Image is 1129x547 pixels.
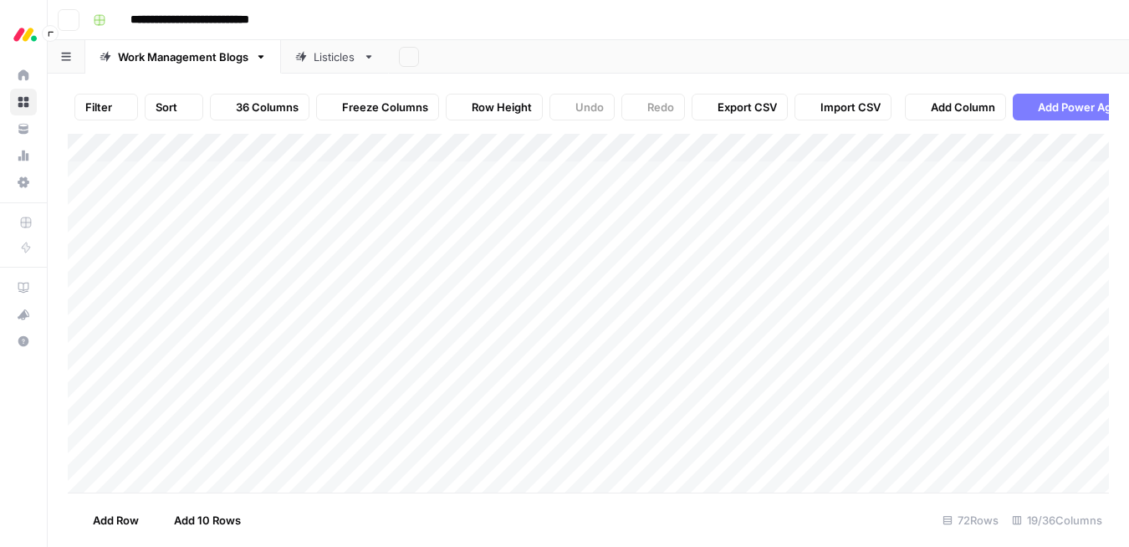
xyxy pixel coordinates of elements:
span: Undo [575,99,604,115]
a: Listicles [281,40,389,74]
span: Add Row [93,512,139,529]
a: Settings [10,169,37,196]
button: Undo [549,94,615,120]
a: Work Management Blogs [85,40,281,74]
button: Redo [621,94,685,120]
button: Workspace: Monday.com [10,13,37,55]
div: Listicles [314,49,356,65]
button: Add Column [905,94,1006,120]
button: What's new? [10,301,37,328]
a: AirOps Academy [10,274,37,301]
span: Redo [647,99,674,115]
div: 72 Rows [936,507,1005,534]
button: Help + Support [10,328,37,355]
span: Add Power Agent [1038,99,1129,115]
button: Sort [145,94,203,120]
button: Filter [74,94,138,120]
span: 36 Columns [236,99,299,115]
span: Freeze Columns [342,99,428,115]
button: Add Row [68,507,149,534]
span: Sort [156,99,177,115]
div: Work Management Blogs [118,49,248,65]
div: 19/36 Columns [1005,507,1109,534]
button: Freeze Columns [316,94,439,120]
a: Usage [10,142,37,169]
a: Home [10,62,37,89]
a: Browse [10,89,37,115]
span: Add 10 Rows [174,512,241,529]
span: Add Column [931,99,995,115]
button: Import CSV [794,94,891,120]
span: Import CSV [820,99,881,115]
button: Export CSV [692,94,788,120]
button: Row Height [446,94,543,120]
span: Row Height [472,99,532,115]
button: 36 Columns [210,94,309,120]
img: Monday.com Logo [10,19,40,49]
a: Your Data [10,115,37,142]
span: Export CSV [718,99,777,115]
div: What's new? [11,302,36,327]
button: Add 10 Rows [149,507,251,534]
span: Filter [85,99,112,115]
